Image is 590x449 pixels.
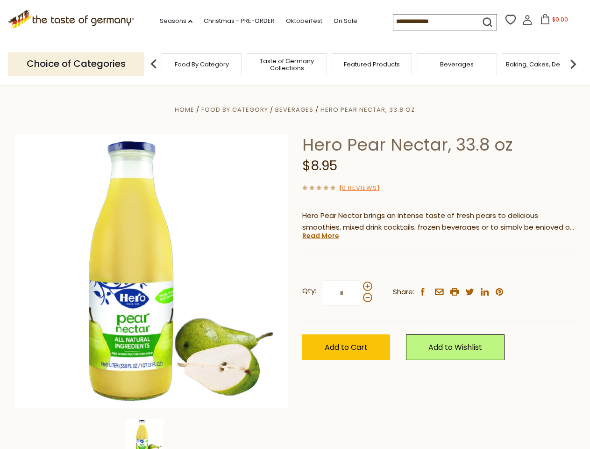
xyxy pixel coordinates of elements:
[8,52,144,75] p: Choice of Categories
[323,280,361,306] input: Qty:
[160,16,192,26] a: Seasons
[302,157,337,175] span: $8.95
[325,342,368,353] span: Add to Cart
[564,55,583,73] img: next arrow
[204,16,275,26] a: Christmas - PRE-ORDER
[249,58,324,72] a: Taste of Germany Collections
[144,55,163,73] img: previous arrow
[393,286,414,298] span: Share:
[302,285,316,297] strong: Qty:
[344,61,400,68] a: Featured Products
[302,210,576,233] p: Hero Pear Nectar brings an intense taste of fresh pears to delicious smoothies, mixed drink cockt...
[286,16,322,26] a: Oktoberfest
[175,105,194,114] a: Home
[320,105,415,114] a: Hero Pear Nectar, 33.8 oz
[506,61,578,68] a: Baking, Cakes, Desserts
[339,183,380,192] span: ( )
[552,15,568,23] span: $0.00
[302,134,576,155] h1: Hero Pear Nectar, 33.8 oz
[302,231,339,240] a: Read More
[175,61,229,68] a: Food By Category
[275,105,313,114] a: Beverages
[201,105,268,114] a: Food By Category
[406,334,505,360] a: Add to Wishlist
[342,183,377,193] a: 0 Reviews
[302,334,390,360] button: Add to Cart
[15,134,288,408] img: Hero Pear Nectar, 33.8 oz
[440,61,474,68] a: Beverages
[534,14,574,28] button: $0.00
[334,16,357,26] a: On Sale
